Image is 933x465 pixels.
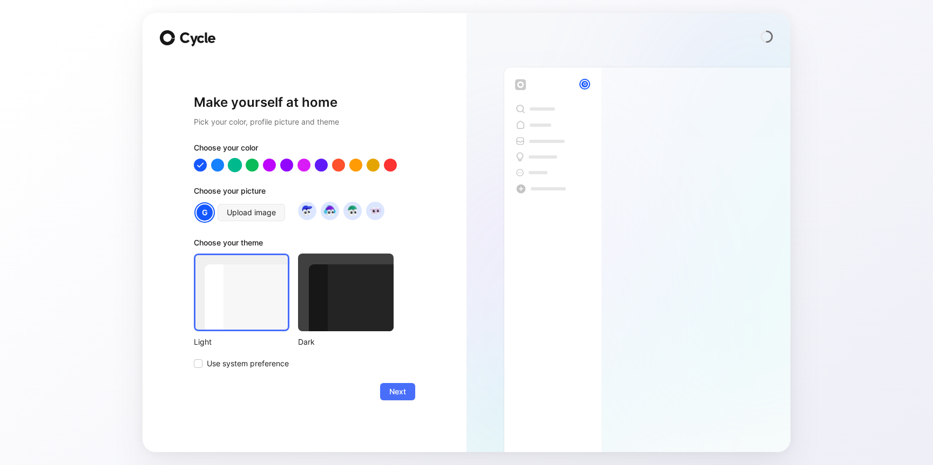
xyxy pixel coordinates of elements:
[194,115,415,128] h2: Pick your color, profile picture and theme
[389,385,406,398] span: Next
[300,203,314,218] img: avatar
[195,203,214,222] div: G
[194,184,415,202] div: Choose your picture
[227,206,276,219] span: Upload image
[218,204,285,221] button: Upload image
[380,383,415,400] button: Next
[368,203,382,218] img: avatar
[194,94,415,111] h1: Make yourself at home
[345,203,360,218] img: avatar
[515,79,526,90] img: workspace-default-logo-wX5zAyuM.png
[207,357,289,370] span: Use system preference
[322,203,337,218] img: avatar
[194,236,394,254] div: Choose your theme
[194,336,289,348] div: Light
[298,336,394,348] div: Dark
[194,141,415,159] div: Choose your color
[580,80,589,88] div: G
